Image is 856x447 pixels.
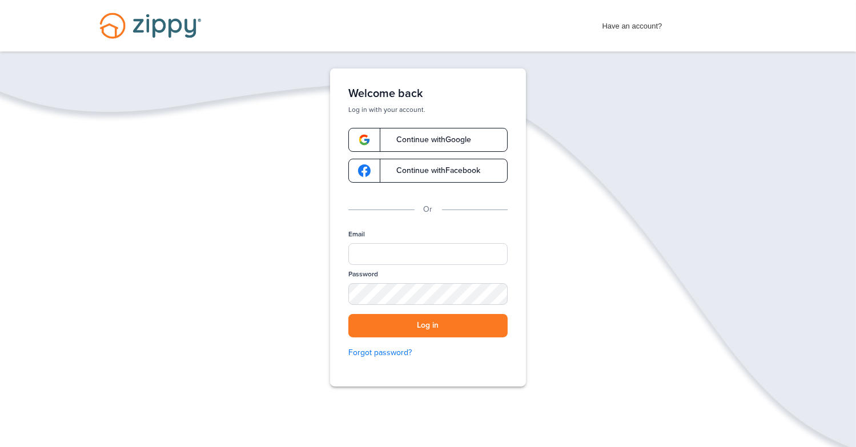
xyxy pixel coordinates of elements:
[348,243,508,265] input: Email
[348,105,508,114] p: Log in with your account.
[348,229,365,239] label: Email
[348,159,508,183] a: google-logoContinue withFacebook
[348,314,508,337] button: Log in
[348,269,378,279] label: Password
[348,128,508,152] a: google-logoContinue withGoogle
[358,164,371,177] img: google-logo
[424,203,433,216] p: Or
[348,283,508,305] input: Password
[358,134,371,146] img: google-logo
[385,136,471,144] span: Continue with Google
[385,167,480,175] span: Continue with Facebook
[602,14,662,33] span: Have an account?
[348,87,508,100] h1: Welcome back
[348,347,508,359] a: Forgot password?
